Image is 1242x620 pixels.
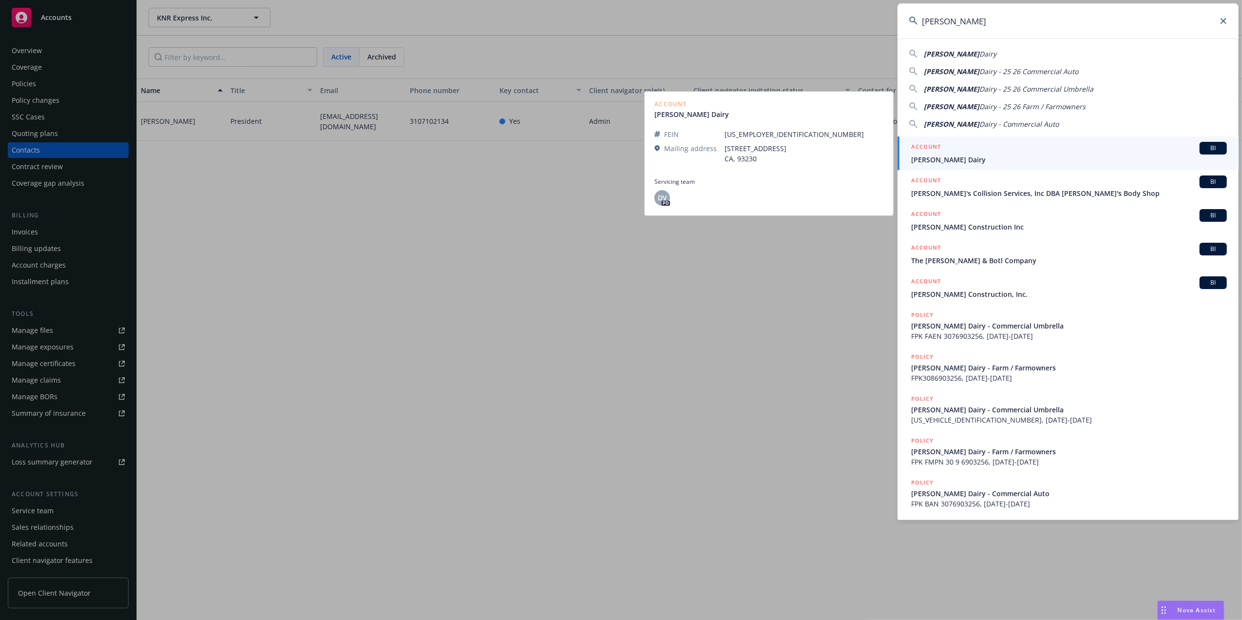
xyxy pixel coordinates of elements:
[924,84,979,94] span: [PERSON_NAME]
[911,289,1227,299] span: [PERSON_NAME] Construction, Inc.
[898,237,1239,271] a: ACCOUNTBIThe [PERSON_NAME] & Botl Company
[911,363,1227,373] span: [PERSON_NAME] Dairy - Farm / Farmowners
[924,67,979,76] span: [PERSON_NAME]
[1204,177,1223,186] span: BI
[924,119,979,129] span: [PERSON_NAME]
[1178,606,1216,614] span: Nova Assist
[911,276,941,288] h5: ACCOUNT
[898,3,1239,39] input: Search...
[1158,601,1170,620] div: Drag to move
[911,243,941,254] h5: ACCOUNT
[898,170,1239,204] a: ACCOUNTBI[PERSON_NAME]'s Collision Services, Inc DBA [PERSON_NAME]'s Body Shop
[924,49,979,58] span: [PERSON_NAME]
[911,446,1227,457] span: [PERSON_NAME] Dairy - Farm / Farmowners
[911,373,1227,383] span: FPK3086903256, [DATE]-[DATE]
[911,321,1227,331] span: [PERSON_NAME] Dairy - Commercial Umbrella
[979,49,996,58] span: Dairy
[1204,245,1223,253] span: BI
[911,142,941,154] h5: ACCOUNT
[1204,211,1223,220] span: BI
[898,136,1239,170] a: ACCOUNTBI[PERSON_NAME] Dairy
[911,488,1227,499] span: [PERSON_NAME] Dairy - Commercial Auto
[1204,278,1223,287] span: BI
[911,209,941,221] h5: ACCOUNT
[911,436,934,446] h5: POLICY
[911,310,934,320] h5: POLICY
[979,84,1093,94] span: Dairy - 25 26 Commercial Umbrella
[911,457,1227,467] span: FPK FMPN 30 9 6903256, [DATE]-[DATE]
[1204,144,1223,153] span: BI
[911,188,1227,198] span: [PERSON_NAME]'s Collision Services, Inc DBA [PERSON_NAME]'s Body Shop
[898,347,1239,388] a: POLICY[PERSON_NAME] Dairy - Farm / FarmownersFPK3086903256, [DATE]-[DATE]
[911,155,1227,165] span: [PERSON_NAME] Dairy
[911,478,934,487] h5: POLICY
[898,271,1239,305] a: ACCOUNTBI[PERSON_NAME] Construction, Inc.
[979,102,1086,111] span: Dairy - 25 26 Farm / Farmowners
[911,175,941,187] h5: ACCOUNT
[979,119,1059,129] span: Dairy - Commercial Auto
[911,499,1227,509] span: FPK BAN 3076903256, [DATE]-[DATE]
[911,405,1227,415] span: [PERSON_NAME] Dairy - Commercial Umbrella
[911,415,1227,425] span: [US_VEHICLE_IDENTIFICATION_NUMBER], [DATE]-[DATE]
[911,394,934,404] h5: POLICY
[911,352,934,362] h5: POLICY
[898,204,1239,237] a: ACCOUNTBI[PERSON_NAME] Construction Inc
[898,430,1239,472] a: POLICY[PERSON_NAME] Dairy - Farm / FarmownersFPK FMPN 30 9 6903256, [DATE]-[DATE]
[1157,601,1224,620] button: Nova Assist
[898,388,1239,430] a: POLICY[PERSON_NAME] Dairy - Commercial Umbrella[US_VEHICLE_IDENTIFICATION_NUMBER], [DATE]-[DATE]
[898,305,1239,347] a: POLICY[PERSON_NAME] Dairy - Commercial UmbrellaFPK FAEN 3076903256, [DATE]-[DATE]
[911,255,1227,266] span: The [PERSON_NAME] & Botl Company
[979,67,1078,76] span: Dairy - 25 26 Commercial Auto
[911,222,1227,232] span: [PERSON_NAME] Construction Inc
[911,331,1227,341] span: FPK FAEN 3076903256, [DATE]-[DATE]
[924,102,979,111] span: [PERSON_NAME]
[898,472,1239,514] a: POLICY[PERSON_NAME] Dairy - Commercial AutoFPK BAN 3076903256, [DATE]-[DATE]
